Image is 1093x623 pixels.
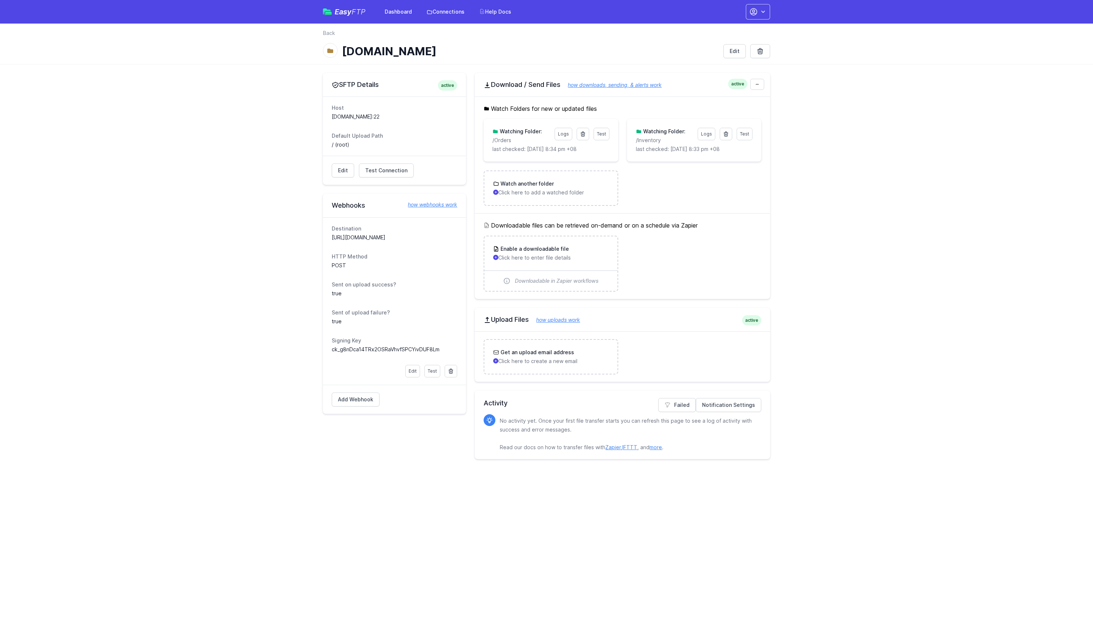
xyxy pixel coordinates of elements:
dt: Destination [332,225,457,232]
a: IFTTT [622,444,637,450]
p: /Orders [492,137,550,144]
h2: SFTP Details [332,80,457,89]
p: last checked: [DATE] 8:33 pm +08 [636,145,752,153]
h3: Watching Folder: [498,128,542,135]
p: Click here to add a watched folder [493,189,608,196]
a: Add Webhook [332,393,380,406]
a: Watch another folder Click here to add a watched folder [484,171,617,205]
a: Edit [332,163,354,177]
p: Click here to enter file details [493,254,608,261]
h2: Download / Send Files [484,80,761,89]
h2: Activity [484,398,761,408]
p: Click here to create a new email [493,358,608,365]
span: active [742,315,761,325]
a: Logs [555,128,572,140]
dt: Sent of upload failure? [332,309,457,316]
dt: Default Upload Path [332,132,457,140]
a: Logs [698,128,715,140]
span: Easy [335,8,366,15]
dd: [DOMAIN_NAME]:22 [332,113,457,120]
a: Test [737,128,752,140]
dd: true [332,290,457,297]
dd: POST [332,262,457,269]
h3: Watch another folder [499,180,554,187]
a: Test [424,365,440,377]
dd: ck_g8nDca14TRx2OSRaVhvfSPCYivDUF8Lm [332,346,457,353]
span: Test Connection [365,167,407,174]
span: Test [597,131,606,137]
a: Help Docs [475,5,516,18]
dt: HTTP Method [332,253,457,260]
a: EasyFTP [323,8,366,15]
h5: Watch Folders for new or updated files [484,104,761,113]
span: Downloadable in Zapier workflows [515,277,599,285]
a: Get an upload email address Click here to create a new email [484,340,617,374]
a: how uploads work [529,317,580,323]
img: easyftp_logo.png [323,8,332,15]
span: FTP [352,7,366,16]
p: last checked: [DATE] 8:34 pm +08 [492,145,609,153]
a: how webhooks work [400,201,457,208]
p: No activity yet. Once your first file transfer starts you can refresh this page to see a log of a... [500,416,755,452]
span: active [438,80,457,91]
h2: Upload Files [484,315,761,324]
a: Test Connection [359,163,414,177]
a: how downloads, sending, & alerts work [560,82,662,88]
h1: [DOMAIN_NAME] [342,45,718,58]
a: Dashboard [380,5,416,18]
h3: Watching Folder: [642,128,686,135]
a: Enable a downloadable file Click here to enter file details Downloadable in Zapier workflows [484,236,617,291]
dt: Signing Key [332,337,457,344]
dd: [URL][DOMAIN_NAME] [332,234,457,241]
a: Edit [405,365,420,377]
h2: Webhooks [332,201,457,210]
dt: Sent on upload success? [332,281,457,288]
a: Notification Settings [696,398,761,412]
a: Edit [723,44,746,58]
dd: / (root) [332,141,457,148]
a: Test [594,128,609,140]
span: active [728,79,747,89]
p: /Inventory [636,137,693,144]
span: Test [740,131,749,137]
dd: true [332,318,457,325]
a: Connections [422,5,469,18]
h3: Enable a downloadable file [499,245,569,253]
nav: Breadcrumb [323,29,770,41]
h5: Downloadable files can be retrieved on-demand or on a schedule via Zapier [484,221,761,230]
a: more [649,444,662,450]
a: Zapier [605,444,621,450]
h3: Get an upload email address [499,349,574,356]
a: Failed [658,398,696,412]
a: Back [323,29,335,37]
dt: Host [332,104,457,112]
